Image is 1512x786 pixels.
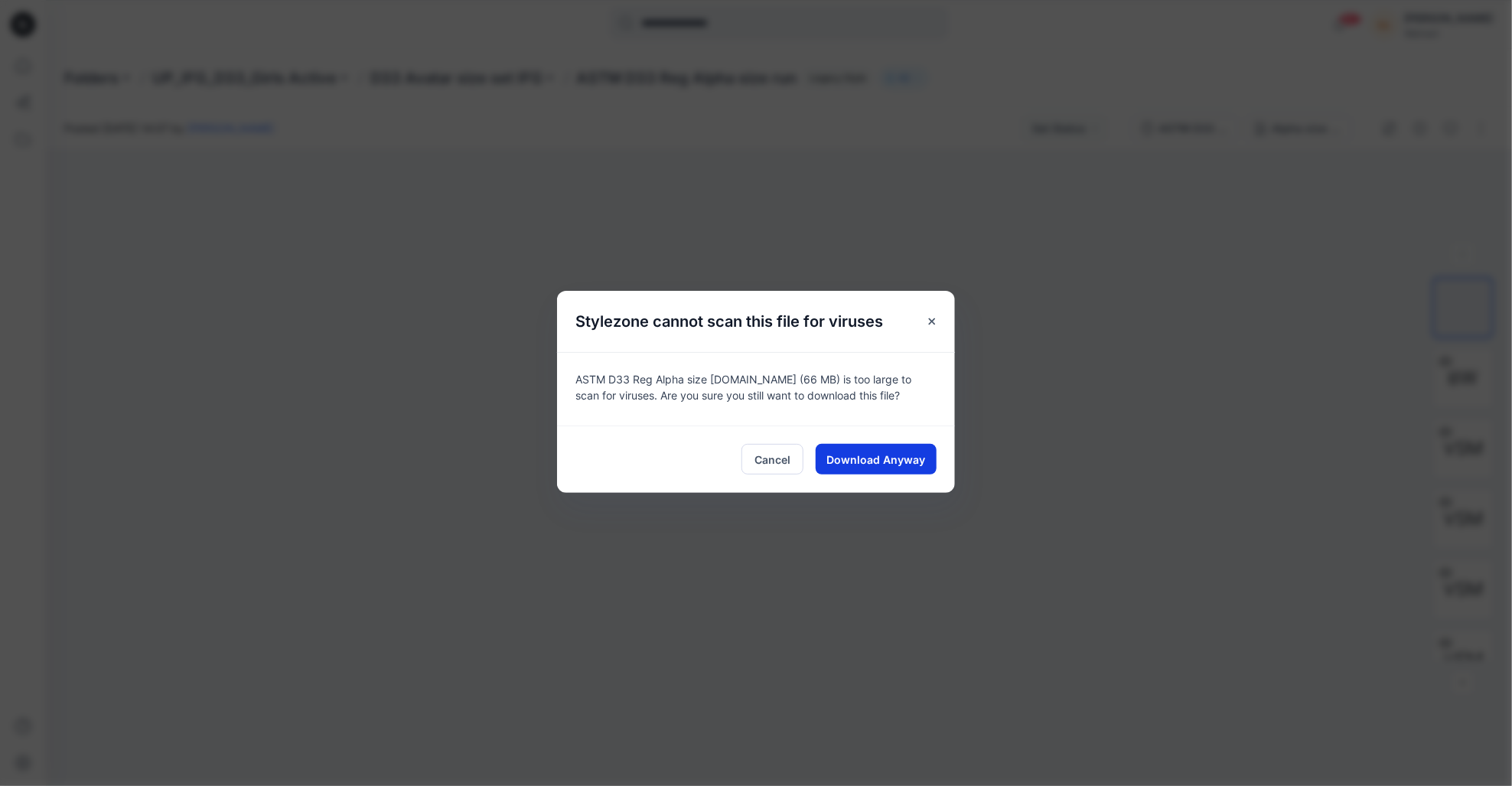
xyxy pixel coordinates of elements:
span: Cancel [754,452,790,468]
button: Download Anyway [816,444,937,475]
h5: Stylezone cannot scan this file for viruses [557,291,901,352]
div: ASTM D33 Reg Alpha size [DOMAIN_NAME] (66 MB) is too large to scan for viruses. Are you sure you ... [557,352,955,426]
button: Cancel [741,444,803,475]
span: Download Anyway [827,452,926,468]
button: Close [918,308,946,335]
